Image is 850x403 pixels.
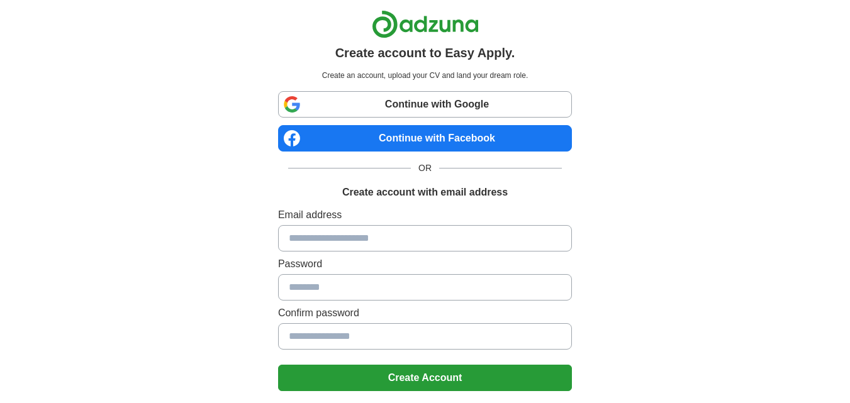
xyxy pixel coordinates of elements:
[278,91,572,118] a: Continue with Google
[335,43,515,62] h1: Create account to Easy Apply.
[278,207,572,223] label: Email address
[278,306,572,321] label: Confirm password
[342,185,508,200] h1: Create account with email address
[278,257,572,272] label: Password
[372,10,479,38] img: Adzuna logo
[278,365,572,391] button: Create Account
[411,162,439,175] span: OR
[278,125,572,152] a: Continue with Facebook
[281,70,569,81] p: Create an account, upload your CV and land your dream role.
